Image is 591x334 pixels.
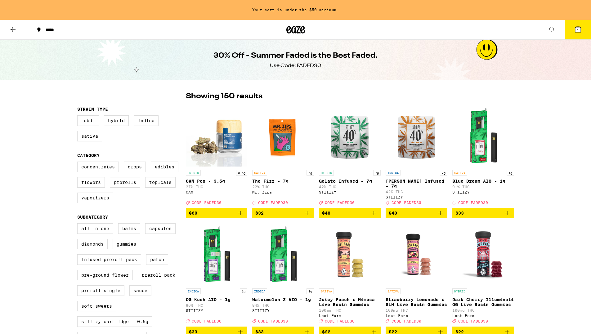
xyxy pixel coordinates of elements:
[252,303,314,307] p: 84% THC
[386,170,401,176] p: INDICA
[252,185,314,189] p: 22% THC
[452,190,514,194] div: STIIIZY
[319,297,381,307] p: Juicy Peach x Mimosa Live Resin Gummies
[186,179,248,184] p: CAM Pop - 3.5g
[186,303,248,307] p: 86% THC
[186,309,248,313] div: STIIIZY
[458,319,488,323] span: CODE FADED30
[118,223,140,234] label: Balms
[386,179,447,189] p: [PERSON_NAME] Infused - 7g
[319,170,334,176] p: HYBRID
[452,223,514,326] a: Open page for Dark Cherry Illuminati OG Live Rosin Gummies from Lost Farm
[319,185,381,189] p: 42% THC
[307,288,314,294] p: 1g
[440,170,447,176] p: 7g
[186,105,248,167] img: CAM - CAM Pop - 3.5g
[77,162,119,172] label: Concentrates
[319,208,381,218] button: Add to bag
[77,153,100,158] legend: Category
[186,223,248,285] img: STIIIZY - OG Kush AIO - 1g
[565,20,591,39] button: 1
[186,105,248,208] a: Open page for CAM Pop - 3.5g from CAM
[186,297,248,302] p: OG Kush AIO - 1g
[319,105,381,167] img: STIIIZY - Gelato Infused - 7g
[455,211,464,216] span: $33
[77,115,99,126] label: CBD
[452,314,514,318] div: Lost Farm
[213,51,378,61] h1: 30% Off - Summer Faded is the Best Faded.
[77,177,105,188] label: Flowers
[252,297,314,302] p: Watermelon Z AIO - 1g
[186,190,248,194] div: CAM
[252,288,267,294] p: INDICA
[77,301,116,311] label: Soft Sweets
[240,288,247,294] p: 1g
[124,162,146,172] label: Drops
[110,177,140,188] label: Prerolls
[319,288,334,294] p: SATIVA
[270,62,321,69] div: Use Code: FADED30
[507,170,514,176] p: 1g
[386,208,447,218] button: Add to bag
[129,285,151,296] label: Sauce
[252,105,314,208] a: Open page for The Fizz - 7g from Mr. Zips
[189,211,197,216] span: $60
[252,179,314,184] p: The Fizz - 7g
[138,270,179,280] label: Preroll Pack
[192,201,222,205] span: CODE FADED30
[452,308,514,312] p: 100mg THC
[77,215,108,220] legend: Subcategory
[252,223,314,285] img: STIIIZY - Watermelon Z AIO - 1g
[577,28,579,32] span: 1
[77,316,152,327] label: STIIIZY Cartridge - 0.5g
[255,211,264,216] span: $32
[192,319,222,323] span: CODE FADED30
[452,105,514,208] a: Open page for Blue Dream AIO - 1g from STIIIZY
[186,185,248,189] p: 27% THC
[258,201,288,205] span: CODE FADED30
[386,195,447,199] div: STIIIZY
[77,223,113,234] label: All-In-One
[392,201,421,205] span: CODE FADED30
[77,285,124,296] label: Preroll Single
[373,170,381,176] p: 7g
[151,162,178,172] label: Edibles
[386,190,447,194] p: 42% THC
[252,190,314,194] div: Mr. Zips
[134,115,159,126] label: Indica
[186,170,201,176] p: HYBRID
[252,105,314,167] img: Mr. Zips - The Fizz - 7g
[452,179,514,184] p: Blue Dream AIO - 1g
[252,309,314,313] div: STIIIZY
[77,254,141,265] label: Infused Preroll Pack
[452,105,514,167] img: STIIIZY - Blue Dream AIO - 1g
[322,211,330,216] span: $48
[319,105,381,208] a: Open page for Gelato Infused - 7g from STIIIZY
[452,185,514,189] p: 91% THC
[319,308,381,312] p: 100mg THC
[386,105,447,167] img: STIIIZY - King Louis XIII Infused - 7g
[104,115,129,126] label: Hybrid
[77,239,108,249] label: Diamonds
[319,179,381,184] p: Gelato Infused - 7g
[252,208,314,218] button: Add to bag
[386,297,447,307] p: Strawberry Lemonade x SLH Live Resin Gummies
[452,288,467,294] p: HYBRID
[452,170,467,176] p: SATIVA
[77,193,113,203] label: Vaporizers
[325,201,355,205] span: CODE FADED30
[186,288,201,294] p: INDICA
[77,107,108,112] legend: Strain Type
[452,208,514,218] button: Add to bag
[386,314,447,318] div: Lost Farm
[452,223,514,285] img: Lost Farm - Dark Cherry Illuminati OG Live Rosin Gummies
[77,270,133,280] label: Pre-ground Flower
[389,211,397,216] span: $48
[258,319,288,323] span: CODE FADED30
[252,223,314,326] a: Open page for Watermelon Z AIO - 1g from STIIIZY
[319,223,381,326] a: Open page for Juicy Peach x Mimosa Live Resin Gummies from Lost Farm
[319,190,381,194] div: STIIIZY
[113,239,140,249] label: Gummies
[386,105,447,208] a: Open page for King Louis XIII Infused - 7g from STIIIZY
[319,314,381,318] div: Lost Farm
